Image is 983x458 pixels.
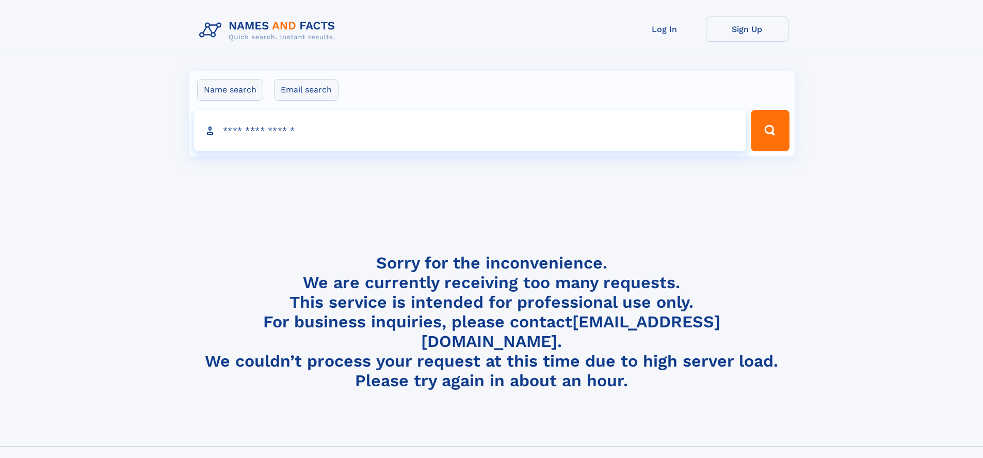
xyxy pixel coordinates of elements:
[706,17,788,42] a: Sign Up
[751,110,789,151] button: Search Button
[195,253,788,391] h4: Sorry for the inconvenience. We are currently receiving too many requests. This service is intend...
[197,79,263,101] label: Name search
[623,17,706,42] a: Log In
[421,312,720,351] a: [EMAIL_ADDRESS][DOMAIN_NAME]
[194,110,747,151] input: search input
[274,79,339,101] label: Email search
[195,17,344,44] img: Logo Names and Facts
